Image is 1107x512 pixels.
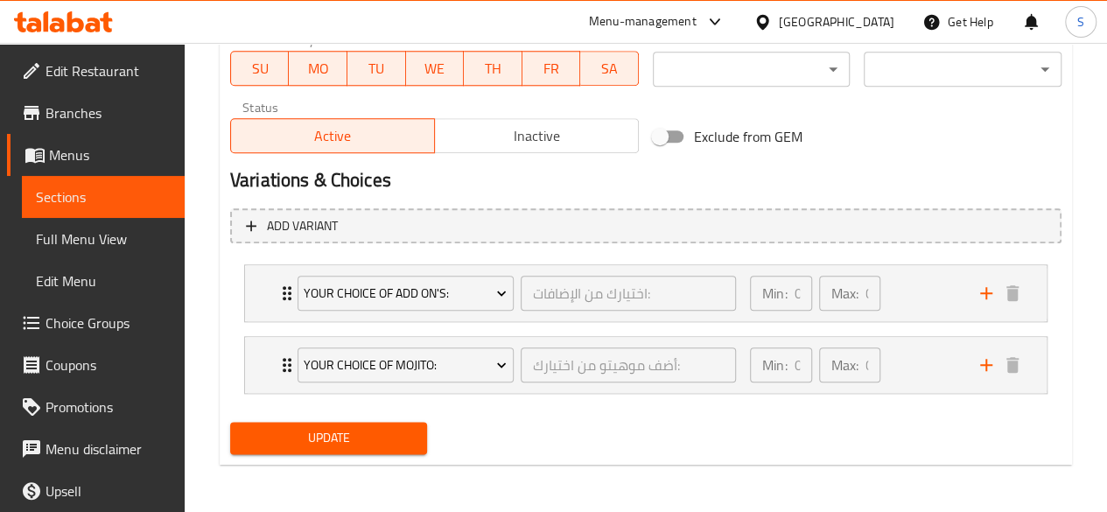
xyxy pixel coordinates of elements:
[973,280,999,306] button: add
[779,12,894,32] div: [GEOGRAPHIC_DATA]
[413,56,458,81] span: WE
[36,270,171,291] span: Edit Menu
[46,438,171,459] span: Menu disclaimer
[36,228,171,249] span: Full Menu View
[7,302,185,344] a: Choice Groups
[7,470,185,512] a: Upsell
[653,52,851,87] div: ​
[831,354,858,375] p: Max:
[7,92,185,134] a: Branches
[347,51,406,86] button: TU
[973,352,999,378] button: add
[230,208,1061,244] button: Add variant
[999,280,1026,306] button: delete
[529,56,574,81] span: FR
[46,480,171,501] span: Upsell
[46,354,171,375] span: Coupons
[831,283,858,304] p: Max:
[244,427,414,449] span: Update
[238,56,282,81] span: SU
[46,102,171,123] span: Branches
[762,283,787,304] p: Min:
[46,60,171,81] span: Edit Restaurant
[49,144,171,165] span: Menus
[580,51,639,86] button: SA
[1077,12,1084,32] span: S
[442,123,632,149] span: Inactive
[289,51,347,86] button: MO
[522,51,581,86] button: FR
[238,123,428,149] span: Active
[304,283,507,305] span: Your Choice of Add On's:
[864,52,1061,87] div: ​
[694,126,802,147] span: Exclude from GEM
[267,215,338,237] span: Add variant
[46,312,171,333] span: Choice Groups
[999,352,1026,378] button: delete
[230,329,1061,401] li: Expand
[587,56,632,81] span: SA
[589,11,697,32] div: Menu-management
[762,354,787,375] p: Min:
[464,51,522,86] button: TH
[471,56,515,81] span: TH
[22,260,185,302] a: Edit Menu
[36,186,171,207] span: Sections
[434,118,639,153] button: Inactive
[7,386,185,428] a: Promotions
[245,265,1047,321] div: Expand
[7,50,185,92] a: Edit Restaurant
[22,218,185,260] a: Full Menu View
[298,347,514,382] button: Your Choice of Mojito:
[7,428,185,470] a: Menu disclaimer
[230,167,1061,193] h2: Variations & Choices
[46,396,171,417] span: Promotions
[354,56,399,81] span: TU
[230,257,1061,329] li: Expand
[230,51,289,86] button: SU
[7,134,185,176] a: Menus
[22,176,185,218] a: Sections
[245,337,1047,393] div: Expand
[296,56,340,81] span: MO
[230,118,435,153] button: Active
[230,422,428,454] button: Update
[406,51,465,86] button: WE
[7,344,185,386] a: Coupons
[304,354,507,376] span: Your Choice of Mojito:
[298,276,514,311] button: Your Choice of Add On's:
